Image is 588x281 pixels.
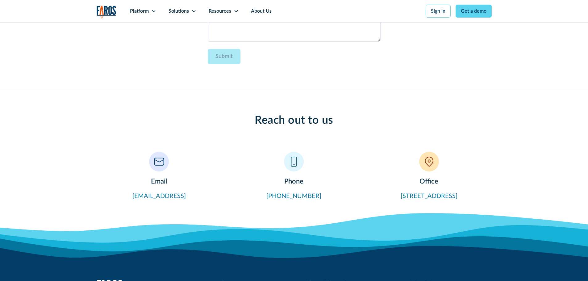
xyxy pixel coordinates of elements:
[97,176,222,187] h3: Email
[132,193,186,199] a: [EMAIL_ADDRESS]
[209,7,231,15] div: Resources
[456,5,492,18] a: Get a demo
[97,6,116,18] img: Logo of the analytics and reporting company Faros.
[426,5,451,18] a: Sign in
[146,114,442,127] h2: Reach out to us
[231,176,357,187] h3: Phone
[401,193,457,199] a: [STREET_ADDRESS]
[169,7,189,15] div: Solutions
[366,176,491,187] h3: Office
[208,49,240,64] input: Submit
[130,7,149,15] div: Platform
[97,6,116,18] a: home
[266,193,321,199] a: [PHONE_NUMBER]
